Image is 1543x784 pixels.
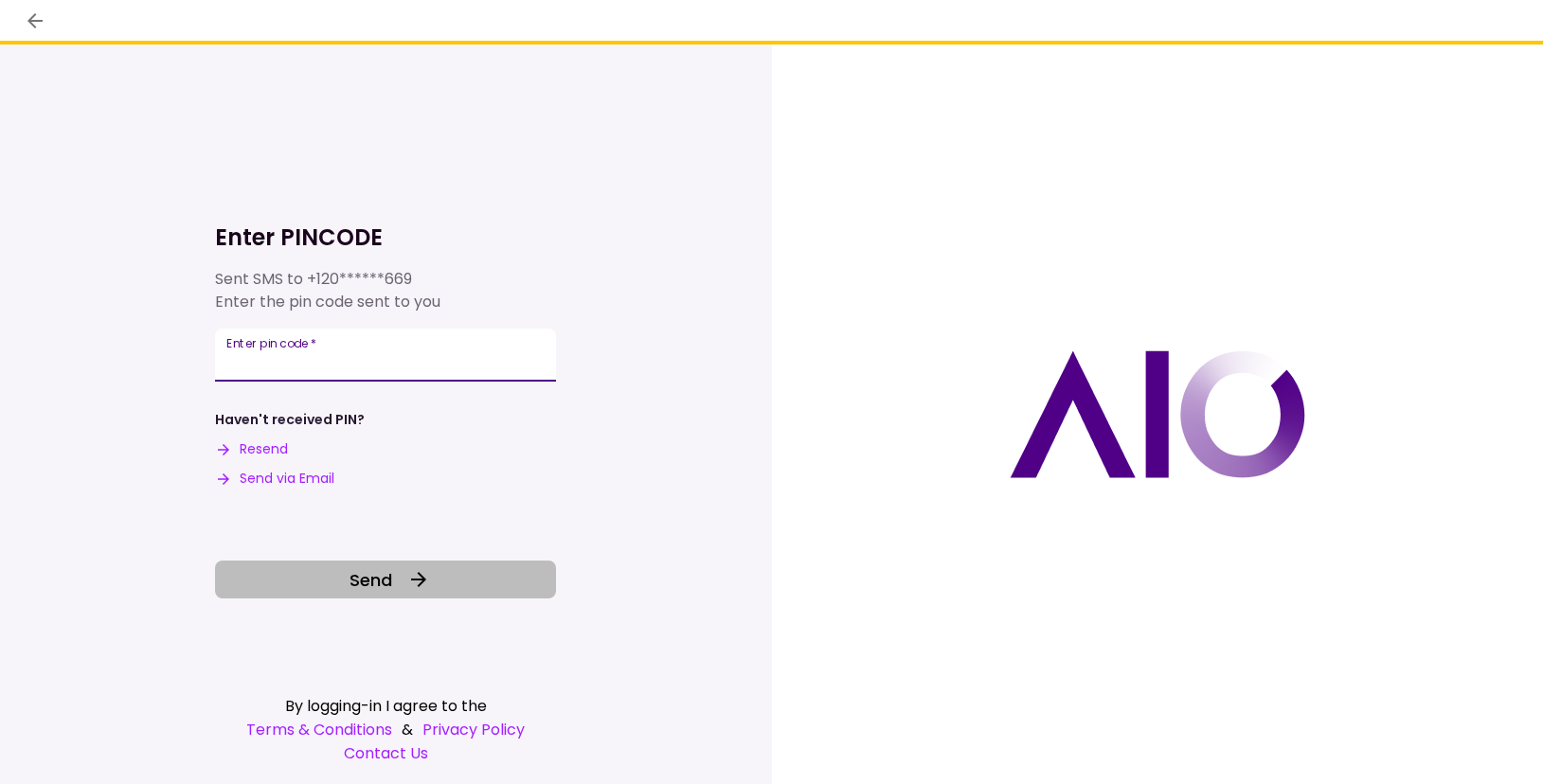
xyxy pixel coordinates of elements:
img: AIO logo [1010,350,1305,478]
a: Privacy Policy [422,718,525,741]
div: By logging-in I agree to the [215,694,556,718]
h1: Enter PINCODE [215,223,556,253]
span: Send [350,567,392,593]
button: back [19,5,51,37]
a: Contact Us [215,741,556,765]
button: Resend [215,439,288,459]
div: Sent SMS to Enter the pin code sent to you [215,268,556,313]
div: Haven't received PIN? [215,410,365,430]
label: Enter pin code [226,335,316,351]
button: Send via Email [215,469,334,489]
button: Send [215,561,556,598]
a: Terms & Conditions [246,718,392,741]
div: & [215,718,556,741]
